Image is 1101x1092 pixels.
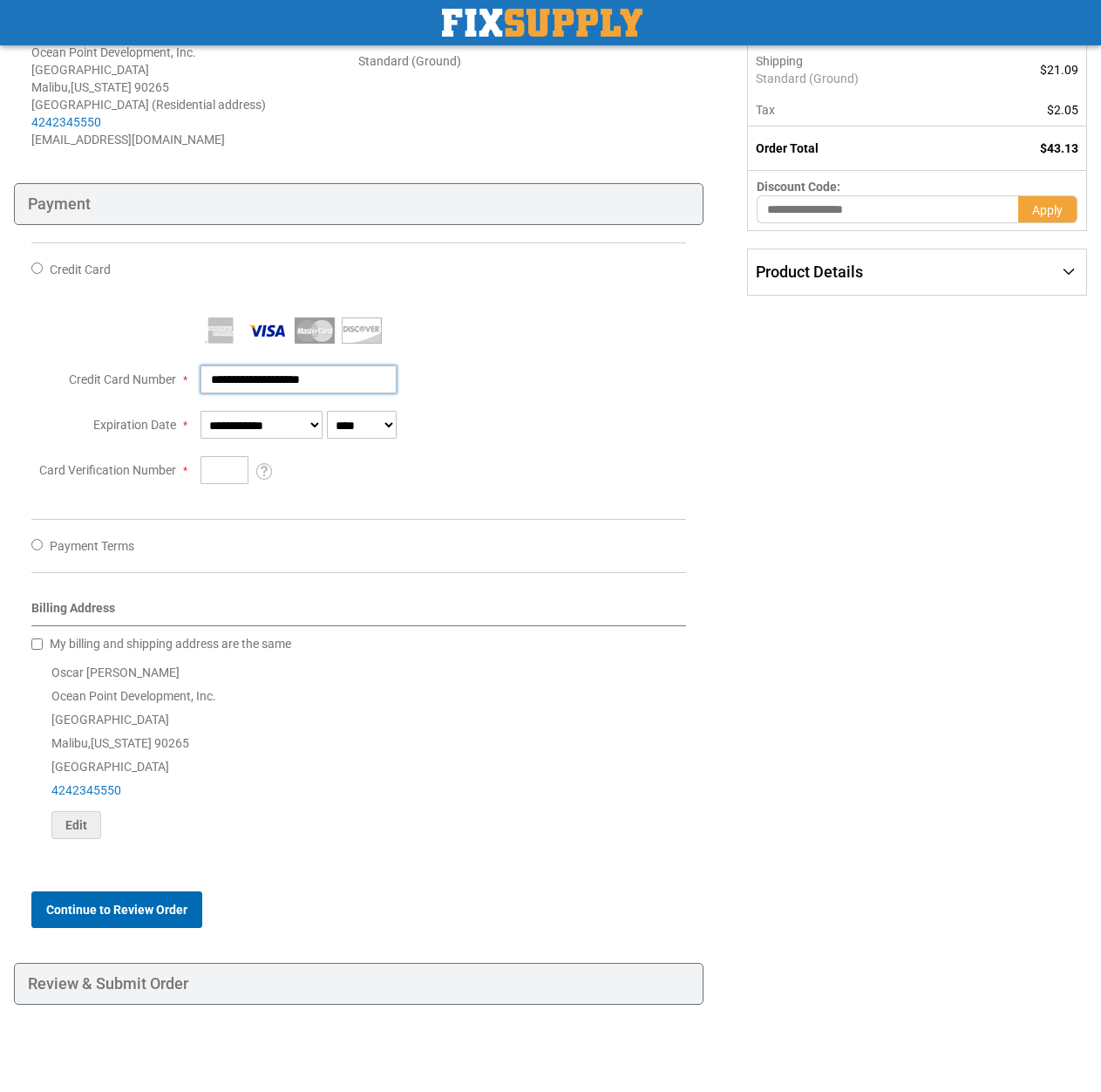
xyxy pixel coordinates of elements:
span: [US_STATE] [91,736,152,750]
span: $21.09 [1040,63,1078,77]
img: MasterCard [295,317,335,344]
span: Continue to Review Order [46,903,187,917]
span: Card Verification Number [39,463,176,477]
div: Oscar [PERSON_NAME] Ocean Point Development, Inc. [GEOGRAPHIC_DATA] Malibu , 90265 [GEOGRAPHIC_DATA] [31,661,686,839]
strong: Order Total [756,141,819,155]
span: Credit Card [50,263,111,276]
span: Discount Code: [757,180,840,194]
div: Standard (Ground) [358,52,685,70]
span: [US_STATE] [71,80,132,94]
div: Review & Submit Order [14,963,703,1005]
img: Fix Industrial Supply [442,9,642,37]
span: Apply [1032,203,1063,217]
button: Continue to Review Order [31,891,202,928]
div: Billing Address [31,599,686,626]
span: Shipping [756,54,803,68]
span: Standard (Ground) [756,70,971,87]
address: Oscar [PERSON_NAME] Ocean Point Development, Inc. [GEOGRAPHIC_DATA] Malibu , 90265 [GEOGRAPHIC_DA... [31,26,358,148]
button: Edit [51,811,101,839]
span: Payment Terms [50,539,134,553]
span: [EMAIL_ADDRESS][DOMAIN_NAME] [31,133,225,147]
div: Payment [14,183,703,225]
button: Apply [1018,195,1077,223]
span: Expiration Date [93,418,176,432]
a: store logo [442,9,642,37]
span: My billing and shipping address are the same [50,637,291,651]
th: Tax [747,94,979,126]
img: American Express [200,317,241,344]
a: 4242345550 [31,115,101,129]
a: 4242345550 [51,783,121,797]
img: Discover [342,317,382,344]
span: Product Details [756,263,863,281]
span: $43.13 [1040,141,1078,155]
img: Visa [248,317,288,344]
span: Edit [65,818,87,832]
span: $2.05 [1047,103,1078,117]
span: Credit Card Number [69,372,176,386]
